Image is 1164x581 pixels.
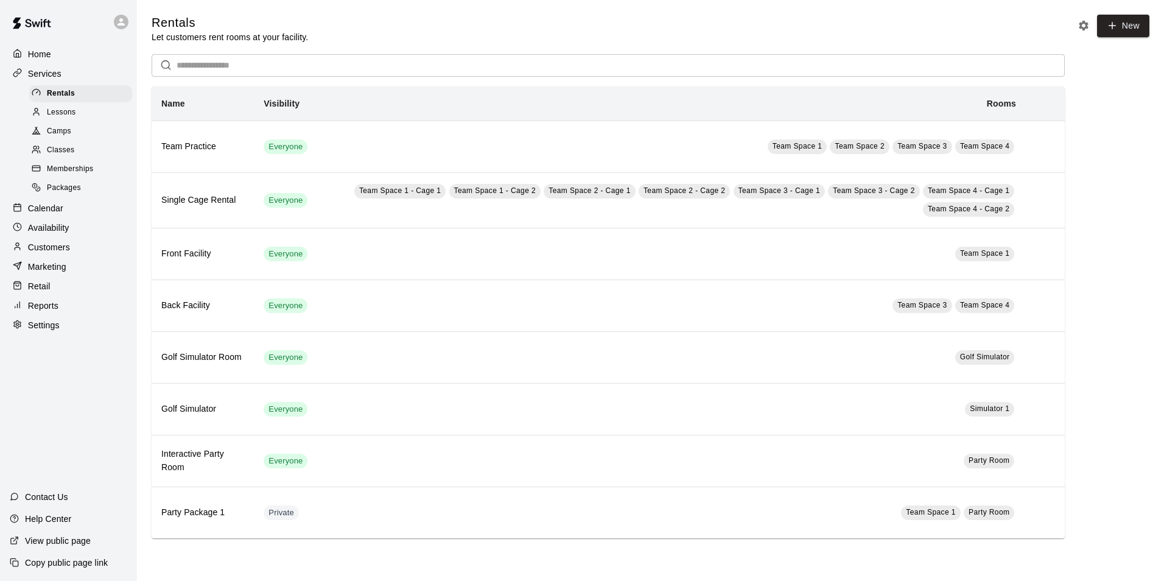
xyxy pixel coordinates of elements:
a: Availability [10,219,127,237]
span: Team Space 3 [897,142,947,150]
span: Team Space 3 - Cage 2 [833,186,914,195]
a: Customers [10,238,127,256]
div: This service is hidden, and can only be accessed via a direct link [264,505,299,520]
span: Everyone [264,352,307,364]
div: Packages [29,180,132,197]
span: Team Space 2 - Cage 2 [643,186,725,195]
a: Classes [29,141,137,160]
div: Camps [29,123,132,140]
a: Retail [10,277,127,295]
a: Marketing [10,258,127,276]
a: Rentals [29,84,137,103]
button: Rental settings [1075,16,1093,35]
span: Everyone [264,404,307,415]
h6: Interactive Party Room [161,448,244,474]
a: Packages [29,179,137,198]
span: Team Space 2 - Cage 1 [549,186,630,195]
div: This service is visible to all of your customers [264,454,307,468]
p: Copy public page link [25,557,108,569]
p: Services [28,68,61,80]
span: Packages [47,182,81,194]
span: Classes [47,144,74,157]
div: This service is visible to all of your customers [264,350,307,365]
p: Availability [28,222,69,234]
span: Memberships [47,163,93,175]
span: Team Space 4 - Cage 1 [928,186,1009,195]
p: Calendar [28,202,63,214]
h5: Rentals [152,15,308,31]
div: This service is visible to all of your customers [264,402,307,417]
h6: Back Facility [161,299,244,312]
span: Team Space 1 - Cage 1 [359,186,441,195]
div: Rentals [29,85,132,102]
p: Contact Us [25,491,68,503]
h6: Party Package 1 [161,506,244,519]
b: Rooms [987,99,1016,108]
div: This service is visible to all of your customers [264,298,307,313]
span: Team Space 4 [960,142,1010,150]
h6: Team Practice [161,140,244,153]
span: Team Space 1 [773,142,822,150]
div: Lessons [29,104,132,121]
span: Team Space 4 - Cage 2 [928,205,1009,213]
p: Home [28,48,51,60]
span: Everyone [264,195,307,206]
span: Private [264,507,299,519]
table: simple table [152,86,1065,538]
p: View public page [25,535,91,547]
span: Lessons [47,107,76,119]
p: Reports [28,300,58,312]
div: This service is visible to all of your customers [264,139,307,154]
span: Team Space 1 [906,508,956,516]
a: Memberships [29,160,137,179]
span: Everyone [264,248,307,260]
span: Simulator 1 [970,404,1009,413]
h6: Single Cage Rental [161,194,244,207]
h6: Golf Simulator Room [161,351,244,364]
div: This service is visible to all of your customers [264,193,307,208]
p: Marketing [28,261,66,273]
p: Let customers rent rooms at your facility. [152,31,308,43]
span: Team Space 1 - Cage 2 [454,186,536,195]
a: New [1097,15,1149,37]
a: Calendar [10,199,127,217]
div: Memberships [29,161,132,178]
span: Rentals [47,88,75,100]
span: Team Space 4 [960,301,1010,309]
a: Camps [29,122,137,141]
span: Party Room [969,508,1009,516]
span: Everyone [264,456,307,467]
span: Golf Simulator [960,353,1010,361]
b: Visibility [264,99,300,108]
div: Classes [29,142,132,159]
div: This service is visible to all of your customers [264,247,307,261]
a: Home [10,45,127,63]
h6: Golf Simulator [161,403,244,416]
p: Retail [28,280,51,292]
p: Customers [28,241,70,253]
a: Services [10,65,127,83]
span: Party Room [969,456,1009,465]
p: Settings [28,319,60,331]
span: Team Space 3 [897,301,947,309]
span: Everyone [264,141,307,153]
h6: Front Facility [161,247,244,261]
span: Team Space 2 [835,142,885,150]
a: Settings [10,316,127,334]
a: Lessons [29,103,137,122]
a: Reports [10,297,127,315]
span: Camps [47,125,71,138]
b: Name [161,99,185,108]
span: Team Space 1 [960,249,1010,258]
span: Everyone [264,300,307,312]
span: Team Space 3 - Cage 1 [738,186,820,195]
